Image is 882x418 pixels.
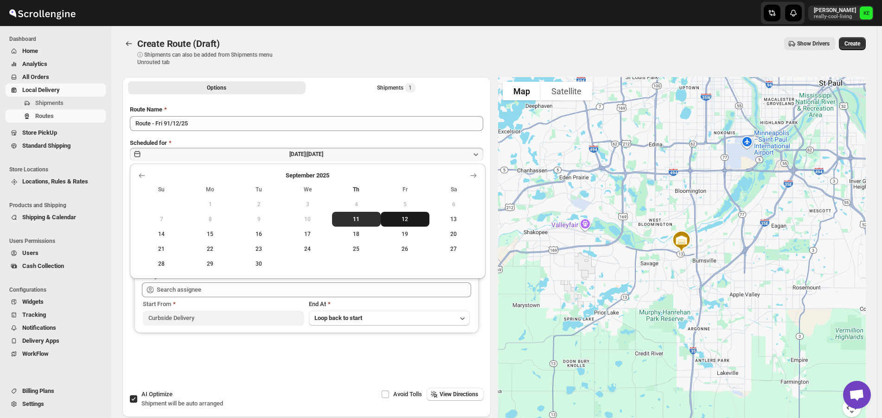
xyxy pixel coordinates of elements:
[433,245,474,253] span: 27
[336,230,377,238] span: 18
[332,242,381,256] button: Thursday September 25 2025
[6,175,106,188] button: Locations, Rules & Rates
[283,197,332,212] button: Wednesday September 3 2025
[863,10,870,16] text: KE
[9,286,107,294] span: Configurations
[6,58,106,71] button: Analytics
[186,256,235,271] button: Monday September 29 2025
[186,197,235,212] button: Monday September 1 2025
[377,83,415,92] div: Shipments
[22,311,46,318] span: Tracking
[283,182,332,197] th: Wednesday
[22,142,70,149] span: Standard Shipping
[332,182,381,197] th: Thursday
[433,230,474,238] span: 20
[433,186,474,193] span: Sa
[122,37,135,50] button: Routes
[839,37,866,50] button: Create
[409,84,412,91] span: 1
[384,245,426,253] span: 26
[190,216,231,223] span: 8
[784,37,835,50] button: Show Drivers
[141,400,223,407] span: Shipment will be auto arranged
[238,201,280,208] span: 2
[843,398,861,417] button: Map camera controls
[287,186,328,193] span: We
[9,35,107,43] span: Dashboard
[22,350,49,357] span: WorkFlow
[541,82,592,100] button: Show satellite imagery
[336,216,377,223] span: 11
[22,262,64,269] span: Cash Collection
[381,197,429,212] button: Friday September 5 2025
[433,216,474,223] span: 13
[808,6,874,20] button: User menu
[287,216,328,223] span: 10
[238,230,280,238] span: 16
[6,247,106,260] button: Users
[190,186,231,193] span: Mo
[141,391,173,398] span: AI Optimize
[6,260,106,273] button: Cash Collection
[393,391,422,398] span: Avoid Tolls
[307,81,485,94] button: Selected Shipments
[235,182,283,197] th: Tuesday
[190,260,231,268] span: 29
[207,84,226,91] span: Options
[141,216,182,223] span: 7
[814,7,856,14] p: [PERSON_NAME]
[235,212,283,227] button: Tuesday September 9 2025
[22,73,49,80] span: All Orders
[287,245,328,253] span: 24
[186,182,235,197] th: Monday
[238,260,280,268] span: 30
[22,60,47,67] span: Analytics
[238,216,280,223] span: 9
[141,245,182,253] span: 21
[381,212,429,227] button: Friday September 12 2025
[6,347,106,360] button: WorkFlow
[6,97,106,110] button: Shipments
[137,256,186,271] button: Sunday September 28 2025
[22,387,54,394] span: Billing Plans
[137,212,186,227] button: Sunday September 7 2025
[336,201,377,208] span: 4
[190,201,231,208] span: 1
[814,14,856,20] p: really-cool-living
[309,311,470,326] button: Loop back to start
[22,86,60,93] span: Local Delivery
[35,99,64,106] span: Shipments
[6,110,106,123] button: Routes
[22,214,76,221] span: Shipping & Calendar
[9,237,107,245] span: Users Permissions
[137,227,186,242] button: Sunday September 14 2025
[381,227,429,242] button: Friday September 19 2025
[429,242,478,256] button: Saturday September 27 2025
[467,169,480,182] button: Show next month, October 2025
[235,242,283,256] button: Tuesday September 23 2025
[22,298,44,305] span: Widgets
[283,227,332,242] button: Wednesday September 17 2025
[381,242,429,256] button: Friday September 26 2025
[6,45,106,58] button: Home
[122,98,491,388] div: All Route Options
[6,334,106,347] button: Delivery Apps
[381,182,429,197] th: Friday
[141,230,182,238] span: 14
[797,40,830,47] span: Show Drivers
[22,129,57,136] span: Store PickUp
[143,300,171,307] span: Start From
[283,242,332,256] button: Wednesday September 24 2025
[384,186,426,193] span: Fr
[128,81,306,94] button: All Route Options
[314,314,362,321] span: Loop back to start
[384,216,426,223] span: 12
[137,51,283,66] p: ⓘ Shipments can also be added from Shipments menu Unrouted tab
[384,201,426,208] span: 5
[186,212,235,227] button: Monday September 8 2025
[135,169,148,182] button: Show previous month, August 2025
[309,300,470,309] div: End At
[22,249,38,256] span: Users
[35,112,54,119] span: Routes
[22,337,59,344] span: Delivery Apps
